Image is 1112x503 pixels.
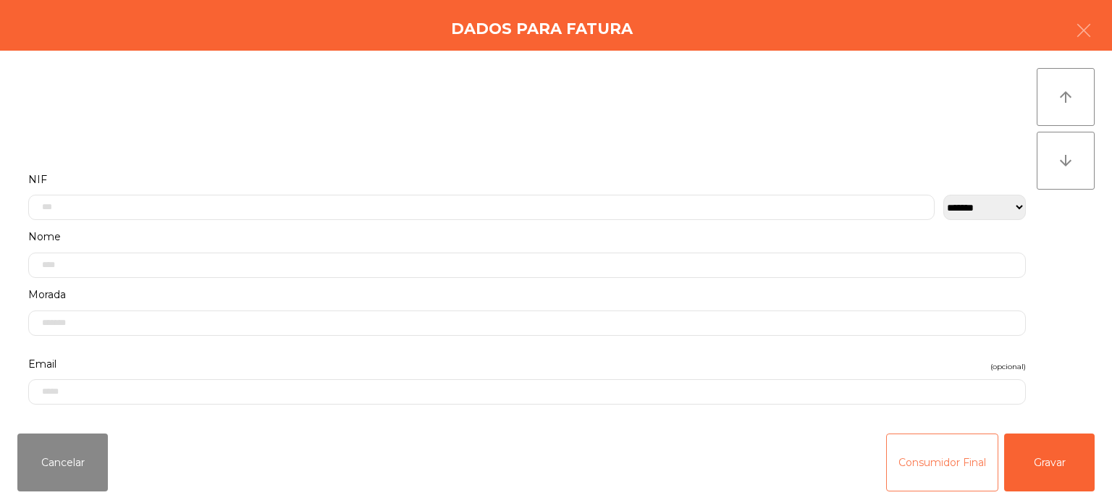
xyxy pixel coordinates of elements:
span: Nome [28,227,61,247]
button: arrow_downward [1037,132,1095,190]
i: arrow_upward [1057,88,1074,106]
span: (opcional) [990,360,1026,373]
h4: Dados para Fatura [451,18,633,40]
span: NIF [28,170,47,190]
button: arrow_upward [1037,68,1095,126]
button: Gravar [1004,434,1095,491]
span: Email [28,355,56,374]
button: Consumidor Final [886,434,998,491]
span: Morada [28,285,66,305]
i: arrow_downward [1057,152,1074,169]
button: Cancelar [17,434,108,491]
